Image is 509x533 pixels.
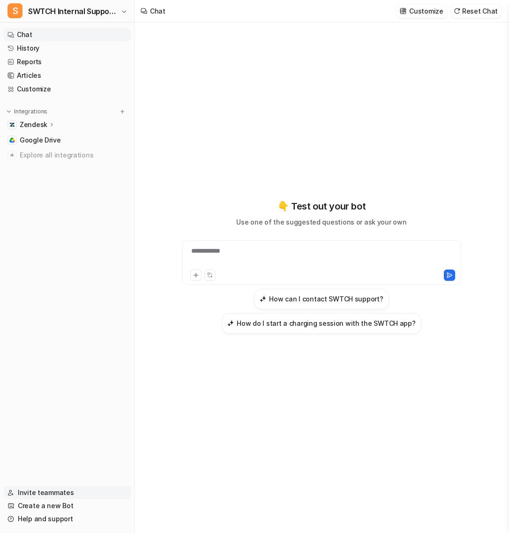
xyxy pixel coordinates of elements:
a: History [4,42,131,55]
button: Reset Chat [451,4,502,18]
img: Google Drive [9,137,15,143]
a: Invite teammates [4,486,131,499]
a: Help and support [4,512,131,525]
a: Explore all integrations [4,149,131,162]
span: Google Drive [20,135,61,145]
button: How do I start a charging session with the SWTCH app?How do I start a charging session with the S... [222,313,421,334]
img: explore all integrations [7,150,17,160]
img: customize [400,8,406,15]
span: Explore all integrations [20,148,127,163]
span: SWTCH Internal Support Copilot [28,5,119,18]
p: Integrations [14,108,47,115]
p: 👇 Test out your bot [277,199,366,213]
p: Use one of the suggested questions or ask your own [236,217,406,227]
button: Integrations [4,107,50,116]
img: expand menu [6,108,12,115]
img: menu_add.svg [119,108,126,115]
h3: How do I start a charging session with the SWTCH app? [237,318,415,328]
p: Zendesk [20,120,47,129]
a: Chat [4,28,131,41]
img: How do I start a charging session with the SWTCH app? [227,320,234,327]
h3: How can I contact SWTCH support? [269,294,383,304]
a: Create a new Bot [4,499,131,512]
a: Google DriveGoogle Drive [4,134,131,147]
a: Customize [4,83,131,96]
a: Reports [4,55,131,68]
img: How can I contact SWTCH support? [260,295,266,302]
button: How can I contact SWTCH support?How can I contact SWTCH support? [254,289,389,309]
div: Chat [150,6,165,16]
a: Articles [4,69,131,82]
button: Customize [397,4,447,18]
img: reset [454,8,460,15]
p: Customize [409,6,443,16]
img: Zendesk [9,122,15,128]
span: S [7,3,22,18]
